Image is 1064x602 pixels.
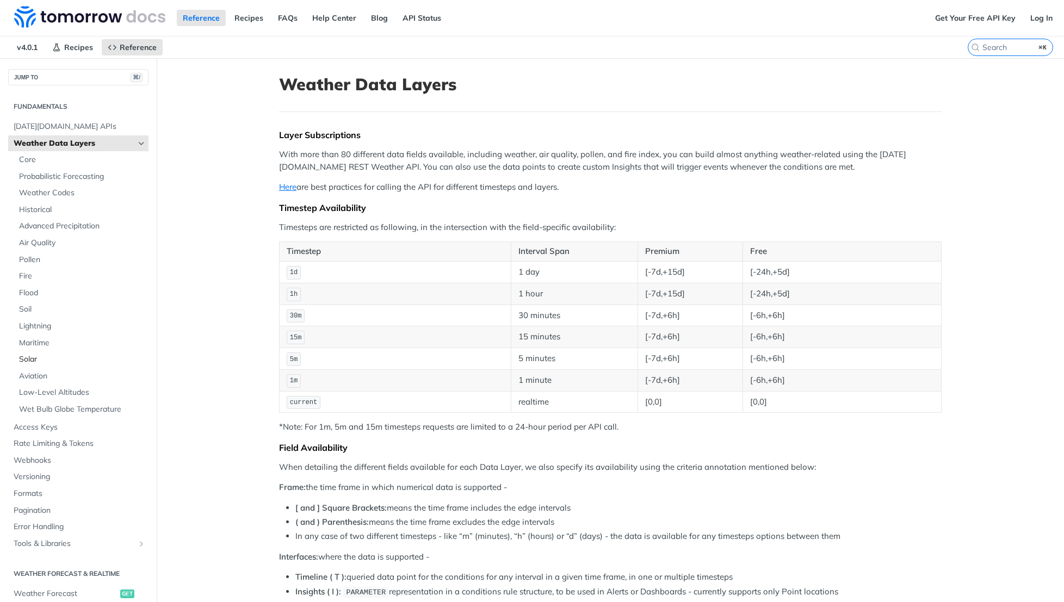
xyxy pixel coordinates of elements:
[279,182,296,192] a: Here
[8,569,149,579] h2: Weather Forecast & realtime
[511,242,638,262] th: Interval Span
[228,10,269,26] a: Recipes
[971,43,980,52] svg: Search
[743,391,941,413] td: [0,0]
[19,238,146,249] span: Air Quality
[14,488,146,499] span: Formats
[743,369,941,391] td: [-6h,+6h]
[295,502,387,513] strong: [ and ] Square Brackets:
[19,304,146,315] span: Soil
[8,419,149,436] a: Access Keys
[19,354,146,365] span: Solar
[14,505,146,516] span: Pagination
[19,321,146,332] span: Lightning
[14,268,149,284] a: Fire
[120,42,157,52] span: Reference
[279,481,942,494] p: the time frame in which numerical data is supported -
[11,39,44,55] span: v4.0.1
[638,326,743,348] td: [-7d,+6h]
[19,387,146,398] span: Low-Level Altitudes
[19,338,146,349] span: Maritime
[177,10,226,26] a: Reference
[511,369,638,391] td: 1 minute
[8,502,149,519] a: Pagination
[14,218,149,234] a: Advanced Precipitation
[8,536,149,552] a: Tools & LibrariesShow subpages for Tools & Libraries
[19,171,146,182] span: Probabilistic Forecasting
[279,482,306,492] strong: Frame:
[295,586,341,597] strong: Insights ( I ):
[14,438,146,449] span: Rate Limiting & Tokens
[14,538,134,549] span: Tools & Libraries
[14,455,146,466] span: Webhooks
[280,242,511,262] th: Timestep
[14,152,149,168] a: Core
[46,39,99,55] a: Recipes
[290,269,298,276] span: 1d
[19,154,146,165] span: Core
[279,75,942,94] h1: Weather Data Layers
[295,571,942,584] li: queried data point for the conditions for any interval in a given time frame, in one or multiple ...
[14,335,149,351] a: Maritime
[64,42,93,52] span: Recipes
[8,452,149,469] a: Webhooks
[19,271,146,282] span: Fire
[14,185,149,201] a: Weather Codes
[638,369,743,391] td: [-7d,+6h]
[19,204,146,215] span: Historical
[290,399,317,406] span: current
[511,305,638,326] td: 30 minutes
[8,69,149,85] button: JUMP TO⌘/
[638,283,743,305] td: [-7d,+15d]
[14,235,149,251] a: Air Quality
[290,334,302,342] span: 15m
[295,517,369,527] strong: ( and ) Parenthesis:
[8,119,149,135] a: [DATE][DOMAIN_NAME] APIs
[279,181,942,194] p: are best practices for calling the API for different timesteps and layers.
[743,283,941,305] td: [-24h,+5d]
[19,221,146,232] span: Advanced Precipitation
[295,586,942,598] li: representation in a conditions rule structure, to be used in Alerts or Dashboards - currently sup...
[14,252,149,268] a: Pollen
[511,283,638,305] td: 1 hour
[638,261,743,283] td: [-7d,+15d]
[8,436,149,452] a: Rate Limiting & Tokens
[14,522,146,532] span: Error Handling
[279,461,942,474] p: When detailing the different fields available for each Data Layer, we also specify its availabili...
[137,139,146,148] button: Hide subpages for Weather Data Layers
[743,305,941,326] td: [-6h,+6h]
[14,318,149,334] a: Lightning
[120,589,134,598] span: get
[279,551,318,562] strong: Interfaces:
[8,486,149,502] a: Formats
[743,326,941,348] td: [-6h,+6h]
[743,261,941,283] td: [-24h,+5d]
[8,102,149,111] h2: Fundamentals
[14,422,146,433] span: Access Keys
[511,348,638,370] td: 5 minutes
[8,469,149,485] a: Versioning
[290,312,302,320] span: 30m
[137,539,146,548] button: Show subpages for Tools & Libraries
[272,10,304,26] a: FAQs
[19,371,146,382] span: Aviation
[1036,42,1050,53] kbd: ⌘K
[279,442,942,453] div: Field Availability
[638,348,743,370] td: [-7d,+6h]
[743,348,941,370] td: [-6h,+6h]
[14,351,149,368] a: Solar
[14,384,149,401] a: Low-Level Altitudes
[8,519,149,535] a: Error Handling
[295,530,942,543] li: In any case of two different timesteps - like “m” (minutes), “h” (hours) or “d” (days) - the data...
[14,471,146,482] span: Versioning
[511,391,638,413] td: realtime
[279,129,942,140] div: Layer Subscriptions
[295,516,942,529] li: means the time frame excludes the edge intervals
[743,242,941,262] th: Free
[14,285,149,301] a: Flood
[279,421,942,433] p: *Note: For 1m, 5m and 15m timesteps requests are limited to a 24-hour period per API call.
[306,10,362,26] a: Help Center
[279,221,942,234] p: Timesteps are restricted as following, in the intersection with the field-specific availability:
[638,242,743,262] th: Premium
[14,169,149,185] a: Probabilistic Forecasting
